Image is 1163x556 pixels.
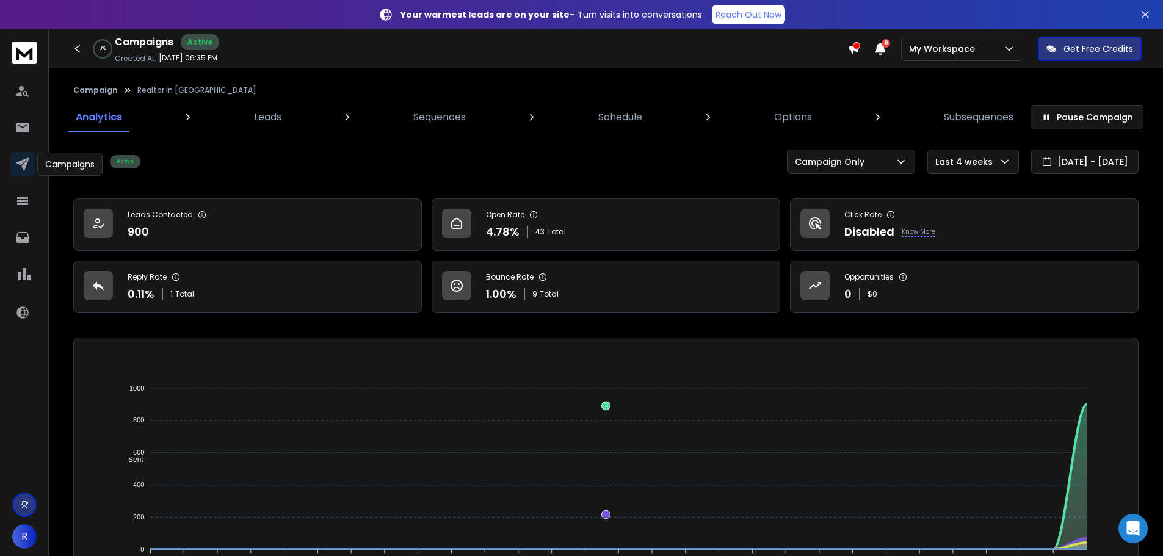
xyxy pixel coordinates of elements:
p: Open Rate [486,210,524,220]
p: Disabled [844,223,894,240]
p: – Turn visits into conversations [400,9,702,21]
span: 1 [170,289,173,299]
p: 0 % [100,45,106,52]
div: Active [181,34,219,50]
p: 900 [128,223,149,240]
p: [DATE] 06:35 PM [159,53,217,63]
tspan: 400 [133,481,144,488]
p: Reply Rate [128,272,167,282]
img: logo [12,42,37,64]
tspan: 200 [133,513,144,521]
button: Campaign [73,85,118,95]
p: Analytics [76,110,122,125]
p: Get Free Credits [1063,43,1133,55]
p: 1.00 % [486,286,516,303]
p: 0 [844,286,852,303]
p: Schedule [598,110,642,125]
p: Bounce Rate [486,272,534,282]
a: Click RateDisabledKnow More [790,198,1139,251]
button: Pause Campaign [1031,105,1143,129]
div: Open Intercom Messenger [1118,514,1148,543]
span: Total [175,289,194,299]
a: Opportunities0$0 [790,261,1139,313]
h1: Campaigns [115,35,173,49]
button: R [12,524,37,549]
p: Options [774,110,812,125]
p: Created At: [115,54,156,63]
a: Options [767,103,819,132]
a: Schedule [591,103,650,132]
p: 4.78 % [486,223,520,240]
a: Reach Out Now [712,5,785,24]
p: Last 4 weeks [935,156,998,168]
a: Leads Contacted900 [73,198,422,251]
button: Get Free Credits [1038,37,1142,61]
span: Sent [119,455,143,464]
span: Total [540,289,559,299]
p: Opportunities [844,272,894,282]
tspan: 600 [133,449,144,456]
a: Leads [247,103,289,132]
p: Campaign Only [795,156,869,168]
p: Click Rate [844,210,882,220]
a: Subsequences [937,103,1021,132]
tspan: 1000 [129,385,144,392]
p: 0.11 % [128,286,154,303]
p: $ 0 [868,289,877,299]
p: Know More [902,227,935,237]
button: [DATE] - [DATE] [1031,150,1139,174]
strong: Your warmest leads are on your site [400,9,570,21]
a: Reply Rate0.11%1Total [73,261,422,313]
tspan: 800 [133,417,144,424]
div: Active [110,155,140,168]
span: Total [547,227,566,237]
a: Open Rate4.78%43Total [432,198,780,251]
p: Subsequences [944,110,1013,125]
p: Reach Out Now [716,9,781,21]
div: Campaigns [37,153,103,176]
span: 43 [535,227,545,237]
tspan: 0 [140,546,144,553]
p: Leads [254,110,281,125]
a: Bounce Rate1.00%9Total [432,261,780,313]
p: Sequences [413,110,466,125]
a: Analytics [68,103,129,132]
a: Sequences [406,103,473,132]
span: 9 [532,289,537,299]
span: 9 [882,39,890,48]
p: Leads Contacted [128,210,193,220]
p: Realtor in [GEOGRAPHIC_DATA] [137,85,256,95]
p: My Workspace [909,43,980,55]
